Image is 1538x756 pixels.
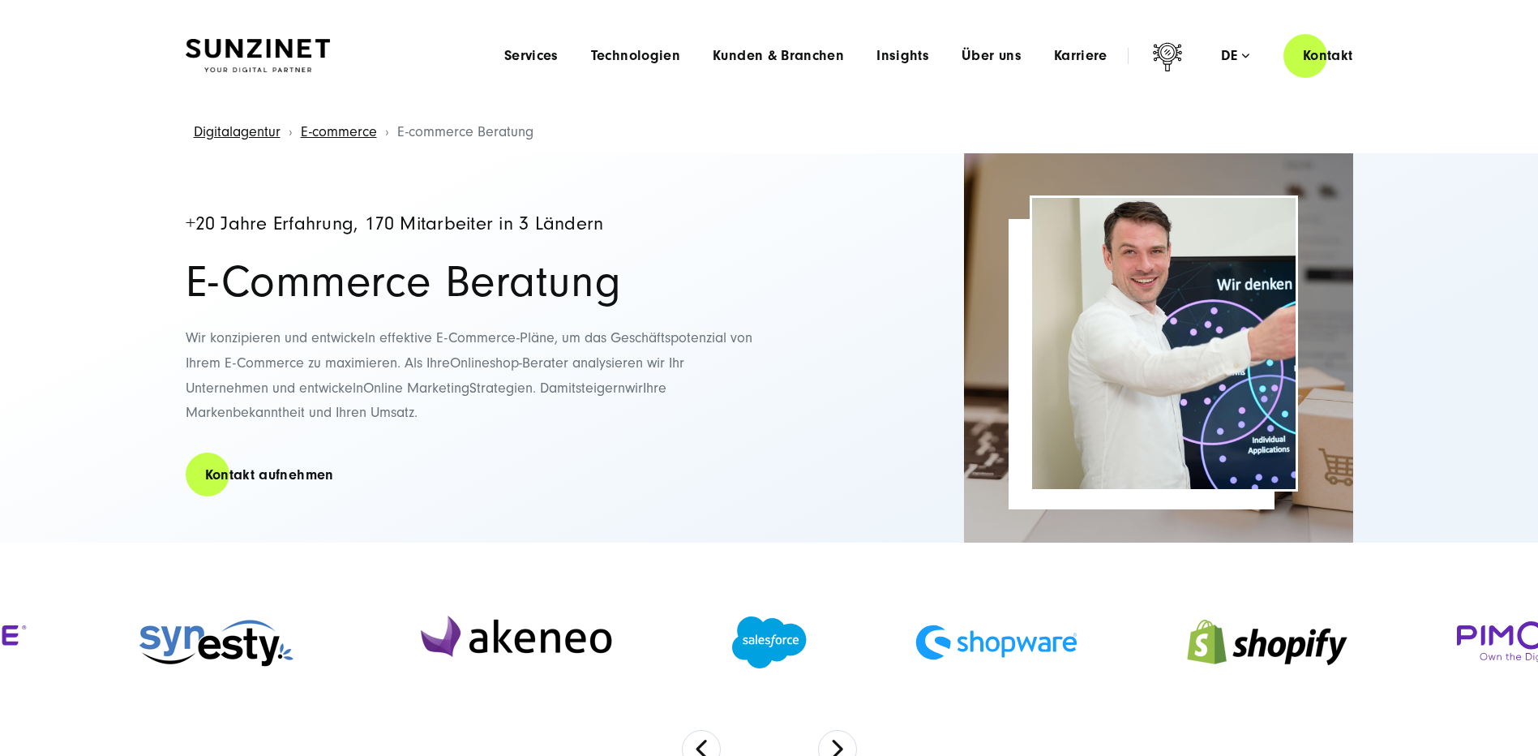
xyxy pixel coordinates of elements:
img: Shopware Partner Agentur - Digitalagentur SUNZINET [915,625,1077,660]
span: Wir konzipieren und entwickeln effektive E-Commerce-Pläne, um das Geschäftspotenzial von Ihrem E-... [186,329,752,372]
img: E-Commerce Beratung Header | Mitarbeiter erklärt etwas vor einem Bildschirm [1032,198,1296,489]
a: Services [504,48,559,64]
span: . Damit [533,380,576,397]
img: Salesforce Partner Agentur - Digitalagentur SUNZINET [732,616,807,668]
a: Kunden & Branchen [713,48,844,64]
img: Full-Service Digitalagentur SUNZINET - E-Commerce Beratung_2 [964,153,1353,543]
h1: E-Commerce Beratung [186,260,753,305]
a: Digitalagentur [194,123,281,140]
h4: +20 Jahre Erfahrung, 170 Mitarbeiter in 3 Ländern [186,214,753,234]
span: hop-Berater analysieren wir Ihr Unternehmen und entwickeln [186,354,684,397]
a: Technologien [591,48,680,64]
img: Akeneo Partner Agentur - Digitalagentur für Pim-Implementierung SUNZINET [407,602,623,683]
a: Insights [876,48,929,64]
span: steigern [576,380,625,397]
img: Shopify Partner Agentur - Digitalagentur SUNZINET [1186,599,1348,686]
img: Synesty Agentur - Digitalagentur für Systemintegration und Prozessautomatisierung SUNZINET [136,611,298,673]
a: Über uns [962,48,1022,64]
img: SUNZINET Full Service Digital Agentur [186,39,330,73]
a: Kontakt aufnehmen [186,452,353,498]
span: wir [625,380,643,397]
span: Strategien [469,380,533,397]
span: Onlines [450,354,495,372]
div: de [1221,48,1249,64]
span: Online Marketing [363,380,469,397]
a: Kontakt [1283,32,1373,79]
a: Karriere [1054,48,1107,64]
span: E-commerce Beratung [397,123,533,140]
a: E-commerce [301,123,377,140]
